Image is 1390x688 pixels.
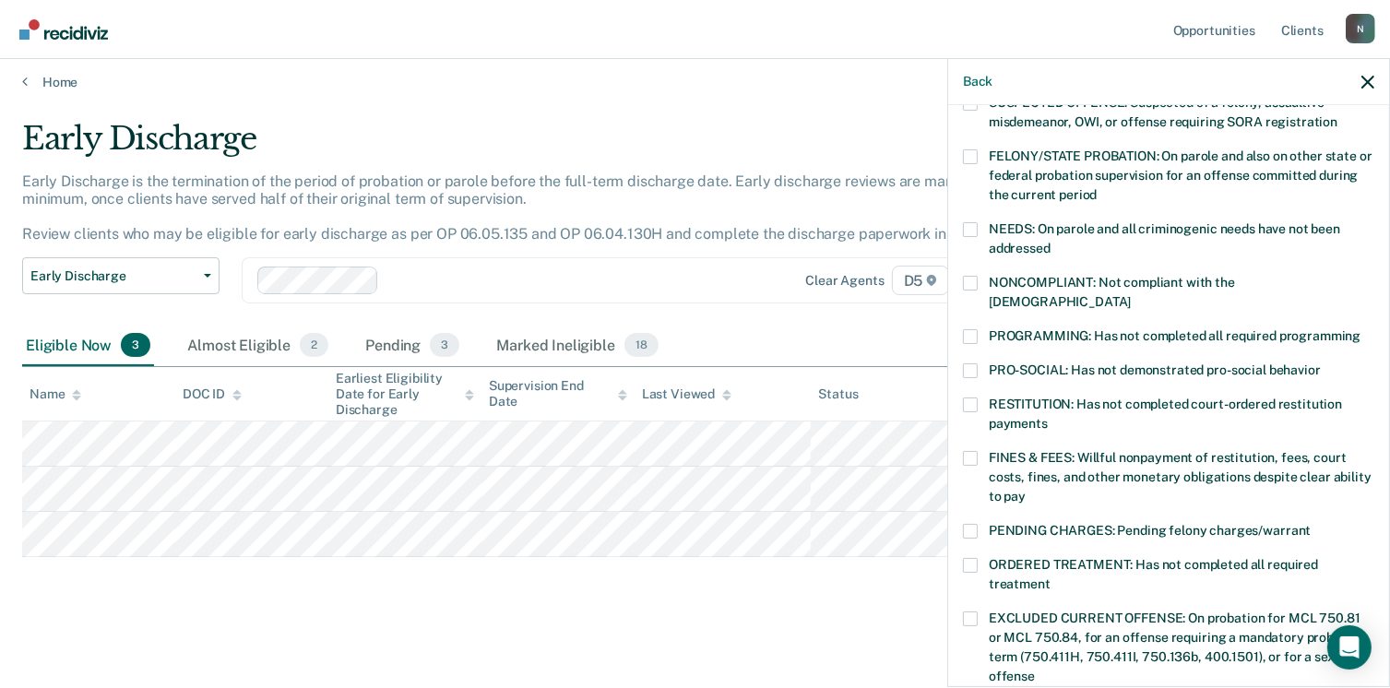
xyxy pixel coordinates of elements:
div: N [1346,14,1375,43]
div: Clear agents [805,273,884,289]
span: PRO-SOCIAL: Has not demonstrated pro-social behavior [989,362,1321,377]
span: D5 [892,266,950,295]
div: Open Intercom Messenger [1327,625,1372,670]
div: Earliest Eligibility Date for Early Discharge [336,371,474,417]
span: NEEDS: On parole and all criminogenic needs have not been addressed [989,221,1340,255]
div: Name [30,386,81,402]
div: Almost Eligible [184,326,332,366]
span: ORDERED TREATMENT: Has not completed all required treatment [989,557,1318,591]
span: 3 [121,333,150,357]
span: 2 [300,333,328,357]
span: 18 [624,333,659,357]
div: Status [818,386,858,402]
span: RESTITUTION: Has not completed court-ordered restitution payments [989,397,1342,431]
button: Profile dropdown button [1346,14,1375,43]
button: Back [963,74,992,89]
div: Supervision End Date [489,378,627,409]
div: Early Discharge [22,120,1064,172]
span: PENDING CHARGES: Pending felony charges/warrant [989,523,1311,538]
img: Recidiviz [19,19,108,40]
div: DOC ID [183,386,242,402]
div: Marked Ineligible [493,326,661,366]
span: Early Discharge [30,268,196,284]
div: Eligible Now [22,326,154,366]
a: Home [22,74,1368,90]
div: Last Viewed [642,386,731,402]
span: FINES & FEES: Willful nonpayment of restitution, fees, court costs, fines, and other monetary obl... [989,450,1372,504]
span: FELONY/STATE PROBATION: On parole and also on other state or federal probation supervision for an... [989,148,1372,202]
span: PROGRAMMING: Has not completed all required programming [989,328,1360,343]
p: Early Discharge is the termination of the period of probation or parole before the full-term disc... [22,172,1014,243]
span: NONCOMPLIANT: Not compliant with the [DEMOGRAPHIC_DATA] [989,275,1235,309]
div: Pending [362,326,463,366]
span: 3 [430,333,459,357]
span: EXCLUDED CURRENT OFFENSE: On probation for MCL 750.81 or MCL 750.84, for an offense requiring a m... [989,611,1364,683]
